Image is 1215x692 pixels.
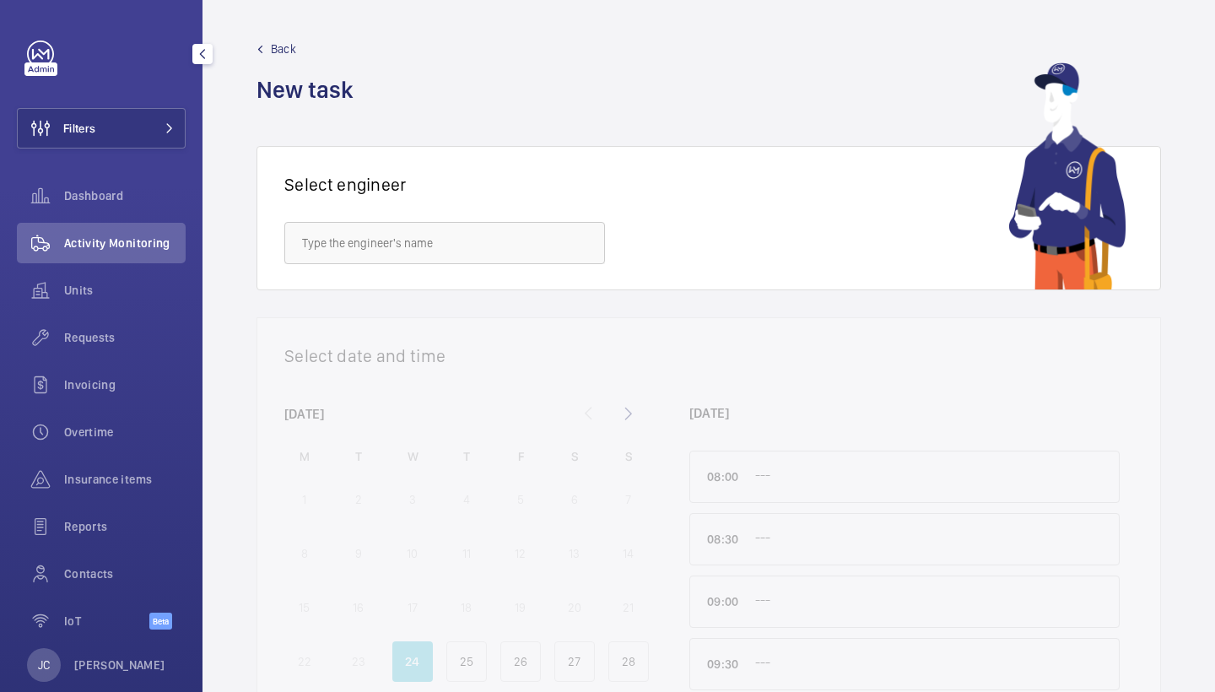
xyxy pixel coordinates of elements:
span: Back [271,41,296,57]
span: Requests [64,329,186,346]
span: Overtime [64,424,186,441]
span: Filters [63,120,95,137]
span: IoT [64,613,149,630]
p: JC [38,657,50,673]
img: mechanic using app [1008,62,1126,289]
span: Activity Monitoring [64,235,186,251]
button: Filters [17,108,186,149]
span: Beta [149,613,172,630]
h1: Select engineer [284,174,407,195]
span: Reports [64,518,186,535]
span: Insurance items [64,471,186,488]
p: [PERSON_NAME] [74,657,165,673]
h1: New task [256,74,364,105]
span: Contacts [64,565,186,582]
span: Units [64,282,186,299]
span: Invoicing [64,376,186,393]
input: Type the engineer's name [284,222,605,264]
span: Dashboard [64,187,186,204]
